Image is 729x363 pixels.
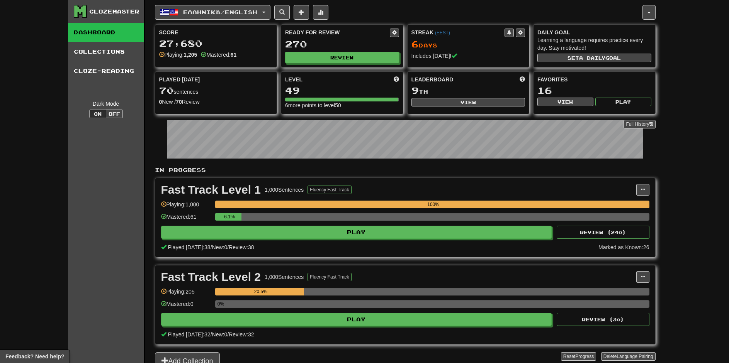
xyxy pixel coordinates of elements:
div: Learning a language requires practice every day. Stay motivated! [537,36,651,52]
span: / [211,244,212,250]
div: Score [159,29,273,36]
a: Dashboard [68,23,144,42]
strong: 1,205 [184,52,197,58]
span: Level [285,76,302,83]
span: Played [DATE]: 32 [168,331,210,338]
span: 9 [411,85,419,96]
div: th [411,86,525,96]
div: Dark Mode [74,100,138,108]
button: Play [161,313,552,326]
span: Open feedback widget [5,353,64,360]
div: 20.5% [218,288,304,295]
div: Mastered: [201,51,236,59]
div: Fast Track Level 1 [161,184,261,196]
button: Fluency Fast Track [308,186,351,194]
button: Seta dailygoal [537,54,651,62]
div: 16 [537,86,651,95]
div: Streak [411,29,505,36]
span: Progress [575,354,594,359]
button: View [411,98,525,106]
span: Played [DATE] [159,76,200,83]
span: Language Pairing [617,354,653,359]
span: Played [DATE]: 38 [168,244,210,250]
div: 6.1% [218,213,241,221]
button: Fluency Fast Track [308,273,351,281]
span: This week in points, UTC [520,76,525,83]
div: Playing: 1,000 [161,201,211,213]
span: New: 0 [212,331,228,338]
span: ogress [169,167,206,173]
span: New: 0 [212,244,228,250]
div: 6 more points to level 50 [285,101,399,109]
div: Mastered: 0 [161,300,211,313]
button: Search sentences [274,5,290,20]
a: Full History [624,120,655,128]
span: Review: 32 [229,331,254,338]
div: Fast Track Level 2 [161,271,261,283]
div: 1,000 Sentences [265,273,304,281]
span: 6 [411,39,419,49]
a: (EEST) [435,30,450,35]
div: Ready for Review [285,29,390,36]
div: 270 [285,39,399,49]
span: / [211,331,212,338]
span: a daily [579,55,605,61]
strong: 0 [159,99,162,105]
button: View [537,98,593,106]
span: Pr [169,167,178,173]
button: Off [106,110,123,118]
span: Ελληνικά / English [183,9,257,15]
div: 100% [218,201,649,208]
span: Leaderboard [411,76,454,83]
div: Clozemaster [89,8,139,15]
div: Daily Goal [537,29,651,36]
span: Review: 38 [229,244,254,250]
div: New / Review [159,98,273,106]
span: In [155,167,206,173]
button: Add sentence to collection [294,5,309,20]
button: On [89,110,106,118]
div: Includes [DATE]! [411,52,525,60]
button: Review [285,52,399,63]
div: Playing: [159,51,197,59]
button: Review (240) [557,226,649,239]
div: 1,000 Sentences [265,186,304,194]
span: / [227,244,229,250]
button: ResetProgress [561,352,596,361]
button: Play [595,98,651,106]
div: 27,680 [159,39,273,48]
div: sentences [159,86,273,96]
div: 49 [285,86,399,95]
button: Ελληνικά/English [155,5,270,20]
button: Play [161,226,552,239]
div: Day s [411,39,525,49]
button: More stats [313,5,328,20]
div: Mastered: 61 [161,213,211,226]
div: Playing: 205 [161,288,211,301]
div: Favorites [537,76,651,83]
a: Cloze-Reading [68,61,144,81]
span: 70 [159,85,174,96]
a: Collections [68,42,144,61]
span: Score more points to level up [394,76,399,83]
span: / [227,331,229,338]
button: Review (30) [557,313,649,326]
button: DeleteLanguage Pairing [601,352,656,361]
strong: 70 [176,99,182,105]
strong: 61 [231,52,237,58]
div: Marked as Known: 26 [598,243,649,251]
